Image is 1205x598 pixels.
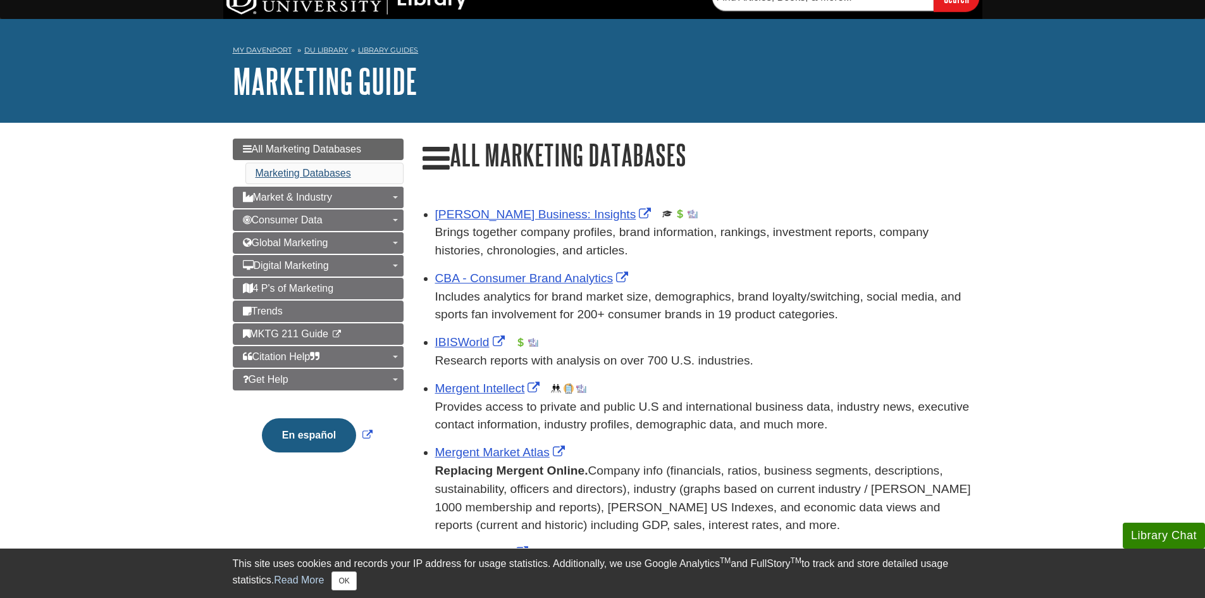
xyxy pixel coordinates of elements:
[243,215,323,225] span: Consumer Data
[516,337,526,347] img: Financial Report
[243,351,320,362] span: Citation Help
[233,369,404,390] a: Get Help
[233,187,404,208] a: Market & Industry
[564,383,574,394] img: Company Information
[435,335,508,349] a: Link opens in new window
[243,374,288,385] span: Get Help
[233,209,404,231] a: Consumer Data
[435,464,588,477] strong: Replacing Mergent Online.
[576,383,586,394] img: Industry Report
[1123,523,1205,549] button: Library Chat
[791,556,801,565] sup: TM
[358,46,418,54] a: Library Guides
[304,46,348,54] a: DU Library
[435,546,532,559] a: Link opens in new window
[274,575,324,585] a: Read More
[675,209,685,219] img: Financial Report
[435,398,973,435] p: Provides access to private and public U.S and international business data, industry news, executi...
[233,139,404,160] a: All Marketing Databases
[528,337,538,347] img: Industry Report
[243,192,332,202] span: Market & Industry
[662,209,672,219] img: Scholarly or Peer Reviewed
[435,208,655,221] a: Link opens in new window
[233,278,404,299] a: 4 P's of Marketing
[243,283,334,294] span: 4 P's of Marketing
[423,139,973,174] h1: All Marketing Databases
[435,445,568,459] a: Link opens in new window
[233,323,404,345] a: MKTG 211 Guide
[243,144,361,154] span: All Marketing Databases
[233,556,973,590] div: This site uses cookies and records your IP address for usage statistics. Additionally, we use Goo...
[435,462,973,535] p: Company info (financials, ratios, business segments, descriptions, sustainability, officers and d...
[233,42,973,62] nav: breadcrumb
[256,168,351,178] a: Marketing Databases
[243,260,329,271] span: Digital Marketing
[243,328,329,339] span: MKTG 211 Guide
[233,255,404,277] a: Digital Marketing
[435,288,973,325] p: Includes analytics for brand market size, demographics, brand loyalty/switching, social media, an...
[551,383,561,394] img: Demographics
[233,139,404,474] div: Guide Page Menu
[259,430,376,440] a: Link opens in new window
[720,556,731,565] sup: TM
[435,382,543,395] a: Link opens in new window
[435,352,973,370] p: Research reports with analysis on over 700 U.S. industries.
[331,571,356,590] button: Close
[233,346,404,368] a: Citation Help
[233,61,417,101] a: Marketing Guide
[233,45,292,56] a: My Davenport
[243,237,328,248] span: Global Marketing
[262,418,356,452] button: En español
[435,223,973,260] p: Brings together company profiles, brand information, rankings, investment reports, company histor...
[243,306,283,316] span: Trends
[435,271,632,285] a: Link opens in new window
[233,232,404,254] a: Global Marketing
[233,301,404,322] a: Trends
[688,209,698,219] img: Industry Report
[331,330,342,339] i: This link opens in a new window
